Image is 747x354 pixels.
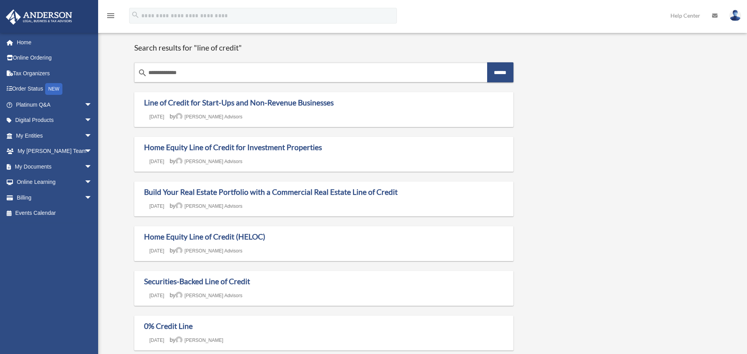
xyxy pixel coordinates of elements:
[170,292,242,298] span: by
[5,113,104,128] a: Digital Productsarrow_drop_down
[134,43,514,53] h1: Search results for "line of credit"
[175,338,223,343] a: [PERSON_NAME]
[5,159,104,174] a: My Documentsarrow_drop_down
[5,143,104,159] a: My [PERSON_NAME] Teamarrow_drop_down
[4,9,75,25] img: Anderson Advisors Platinum Portal
[84,143,100,160] span: arrow_drop_down
[144,232,265,241] a: Home Equity Line of Credit (HELOC)
[170,337,223,343] span: by
[106,14,115,20] a: menu
[144,114,170,120] a: [DATE]
[729,10,741,21] img: User Pic
[84,159,100,175] span: arrow_drop_down
[5,81,104,97] a: Order StatusNEW
[5,205,104,221] a: Events Calendar
[144,159,170,164] a: [DATE]
[175,159,242,164] a: [PERSON_NAME] Advisors
[5,190,104,205] a: Billingarrow_drop_down
[175,114,242,120] a: [PERSON_NAME] Advisors
[175,293,242,298] a: [PERSON_NAME] Advisors
[144,187,398,196] a: Build Your Real Estate Portfolio with a Commercial Real Estate Line of Credit
[5,97,104,113] a: Platinum Q&Aarrow_drop_down
[144,248,170,254] a: [DATE]
[5,128,104,143] a: My Entitiesarrow_drop_down
[144,293,170,298] a: [DATE]
[84,97,100,113] span: arrow_drop_down
[5,34,100,50] a: Home
[144,277,250,286] a: Securities-Backed Line of Credit
[144,321,193,330] a: 0% Credit Line
[144,203,170,209] a: [DATE]
[84,174,100,191] span: arrow_drop_down
[170,113,242,120] span: by
[144,338,170,343] a: [DATE]
[170,247,242,254] span: by
[5,50,104,66] a: Online Ordering
[170,203,242,209] span: by
[45,83,62,95] div: NEW
[144,143,322,152] a: Home Equity Line of Credit for Investment Properties
[175,203,242,209] a: [PERSON_NAME] Advisors
[106,11,115,20] i: menu
[5,65,104,81] a: Tax Organizers
[84,190,100,206] span: arrow_drop_down
[170,158,242,164] span: by
[175,248,242,254] a: [PERSON_NAME] Advisors
[144,98,334,107] a: Line of Credit for Start-Ups and Non-Revenue Businesses
[138,68,147,78] i: search
[5,174,104,190] a: Online Learningarrow_drop_down
[84,113,100,129] span: arrow_drop_down
[131,11,140,19] i: search
[84,128,100,144] span: arrow_drop_down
